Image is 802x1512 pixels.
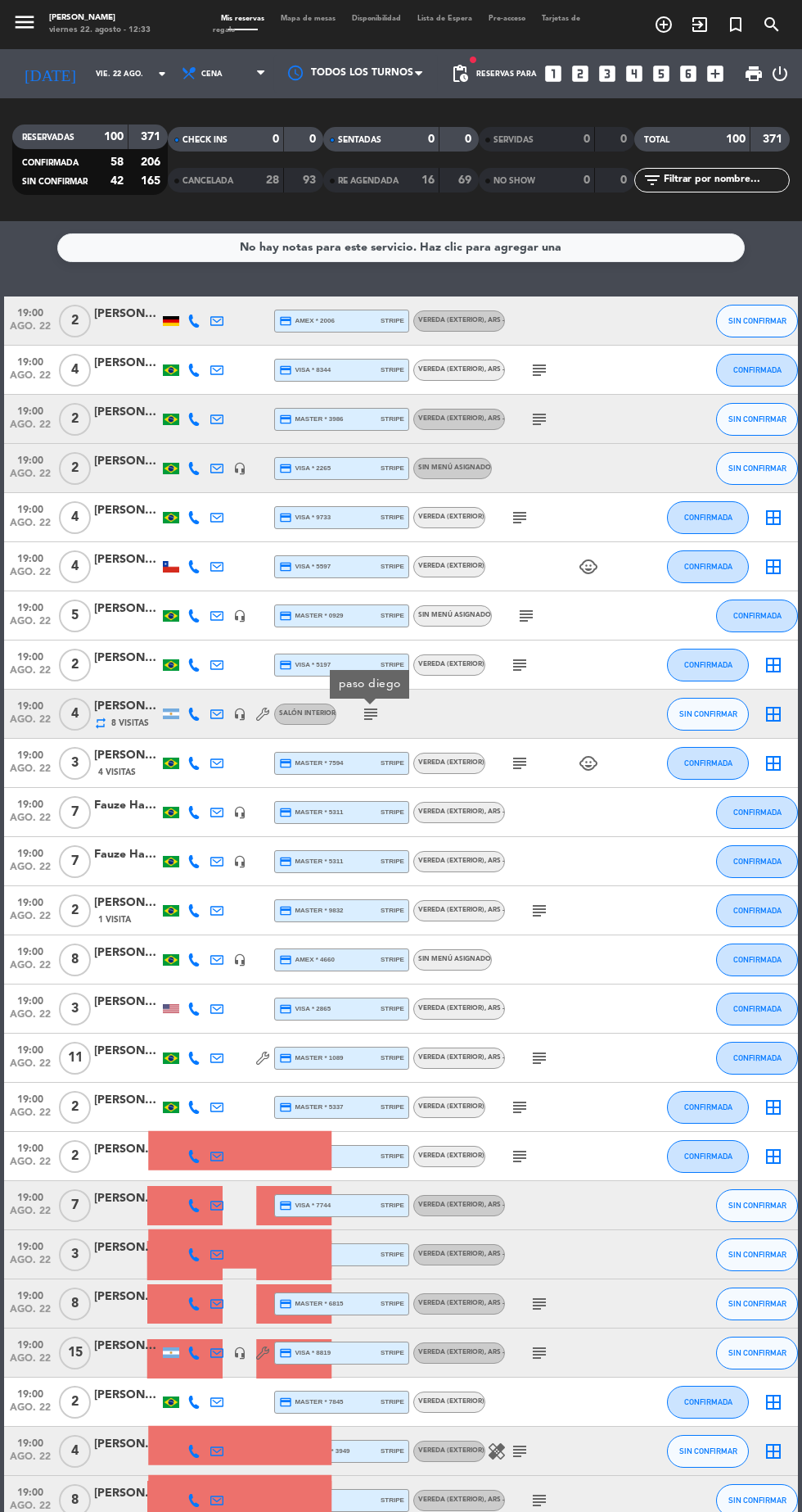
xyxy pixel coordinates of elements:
span: master * 1089 [279,1052,344,1065]
button: SIN CONFIRMAR [716,305,798,337]
i: credit_card [279,315,292,328]
button: CONFIRMADA [667,649,749,681]
span: stripe [381,954,404,965]
span: 19:00 [10,990,51,1009]
span: visa * 8344 [279,364,331,377]
i: credit_card [279,609,292,622]
span: visa * 9733 [279,511,331,524]
span: 4 [59,698,91,731]
div: Fauze Haddad Junior [94,845,160,864]
span: ago. 22 [10,714,51,733]
i: border_all [764,655,783,675]
i: credit_card [279,364,292,377]
span: ago. 22 [10,813,51,831]
i: arrow_drop_down [152,64,172,84]
span: SIN CONFIRMAR [728,316,786,325]
span: master * 5311 [279,806,344,819]
span: ago. 22 [10,469,51,487]
div: [PERSON_NAME] [49,12,151,25]
i: turned_in_not [726,15,746,34]
span: ago. 22 [10,518,51,536]
div: Fauze Haddad Junior [94,796,160,815]
span: master * 7594 [279,757,344,770]
strong: 69 [459,174,475,186]
span: 19:00 [10,1039,51,1058]
span: 19:00 [10,351,51,370]
strong: 16 [421,174,435,186]
i: border_all [764,1098,783,1117]
span: Vereda (EXTERIOR) [418,415,504,422]
span: stripe [381,414,404,424]
span: stripe [381,1102,404,1112]
span: 19:00 [10,302,51,321]
span: NO SHOW [493,177,535,185]
div: [PERSON_NAME] [94,1091,160,1110]
i: subject [510,1098,529,1117]
div: [PERSON_NAME] [94,993,160,1012]
span: ago. 22 [10,911,51,930]
span: , ARS - [484,317,504,324]
span: stripe [381,315,404,326]
button: CONFIRMADA [716,796,798,829]
button: CONFIRMADA [716,944,798,976]
i: repeat [94,717,107,730]
i: credit_card [279,757,292,770]
span: CONFIRMADA [733,857,782,866]
span: SENTADAS [338,136,381,144]
img: Cross Selling [146,1229,332,1379]
button: SIN CONFIRMAR [716,1189,798,1222]
i: headset_mic [233,806,246,819]
span: amex * 4660 [279,953,335,967]
span: master * 5311 [279,855,344,868]
div: [PERSON_NAME] [94,894,160,912]
span: Vereda (EXTERIOR) [418,514,484,520]
div: [PERSON_NAME] [94,1042,160,1061]
button: SIN CONFIRMAR [716,1288,798,1320]
strong: 0 [583,174,590,186]
span: SIN CONFIRMAR [728,1496,786,1505]
span: stripe [381,1003,404,1014]
input: Filtrar por nombre... [662,171,789,189]
i: add_box [705,63,726,84]
span: 2 [59,1091,91,1124]
i: looks_3 [597,63,618,84]
i: looks_4 [624,63,645,84]
span: ago. 22 [10,1058,51,1077]
span: print [744,64,764,84]
button: CONFIRMADA [667,1091,749,1124]
i: subject [510,754,529,773]
span: 7 [59,845,91,878]
div: No hay notas para este servicio. Haz clic para agregar una [241,238,562,257]
span: CONFIRMADA [22,159,79,167]
strong: 0 [583,134,590,145]
strong: 0 [466,134,475,145]
i: subject [510,655,529,675]
span: CONFIRMADA [684,513,732,522]
span: Salón interior [279,710,336,717]
button: SIN CONFIRMAR [667,1435,749,1468]
i: border_all [764,704,783,724]
button: menu [12,10,37,38]
span: 2 [59,1140,91,1173]
i: credit_card [279,560,292,573]
strong: 0 [310,134,320,145]
span: stripe [381,364,404,375]
div: [PERSON_NAME] Zem dos [PERSON_NAME] [94,944,160,962]
i: border_all [764,754,783,773]
span: ago. 22 [10,1009,51,1028]
span: CONFIRMADA [684,758,732,767]
span: stripe [381,659,404,670]
span: 5 [59,600,91,632]
span: , ARS - [484,858,504,864]
span: Disponibilidad [344,15,409,22]
span: CONFIRMADA [733,955,782,964]
i: subject [361,704,381,724]
span: 19:00 [10,597,51,616]
i: credit_card [279,462,292,475]
button: CONFIRMADA [716,845,798,878]
strong: 100 [726,134,746,145]
span: CONFIRMADA [684,562,732,571]
span: 19:00 [10,1138,51,1157]
span: ago. 22 [10,567,51,586]
span: 19:00 [10,646,51,665]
